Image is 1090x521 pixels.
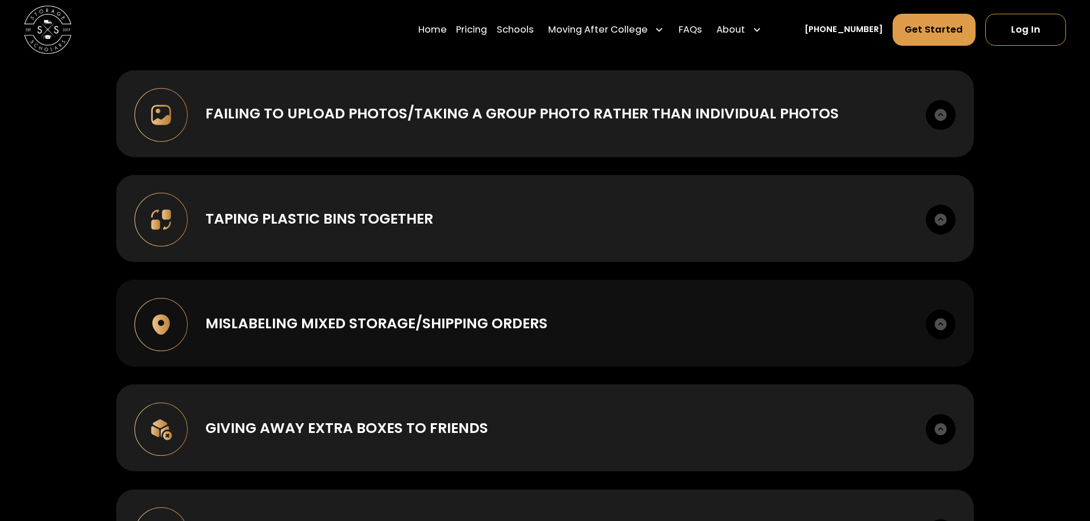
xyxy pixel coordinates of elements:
[548,23,648,37] div: Moving After College
[679,13,702,46] a: FAQs
[418,13,447,46] a: Home
[985,14,1066,46] a: Log In
[804,23,883,36] a: [PHONE_NUMBER]
[712,13,767,46] div: About
[497,13,534,46] a: Schools
[24,6,72,53] img: Storage Scholars main logo
[893,14,976,46] a: Get Started
[544,13,669,46] div: Moving After College
[716,23,745,37] div: About
[205,103,839,124] div: Failing to upload photos/taking a group photo rather than individual photos
[24,6,72,53] a: home
[205,313,548,334] div: Mislabeling mixed storage/shipping orders
[456,13,487,46] a: Pricing
[205,208,433,229] div: Taping plastic bins together
[205,417,488,439] div: Giving away extra boxes to friends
